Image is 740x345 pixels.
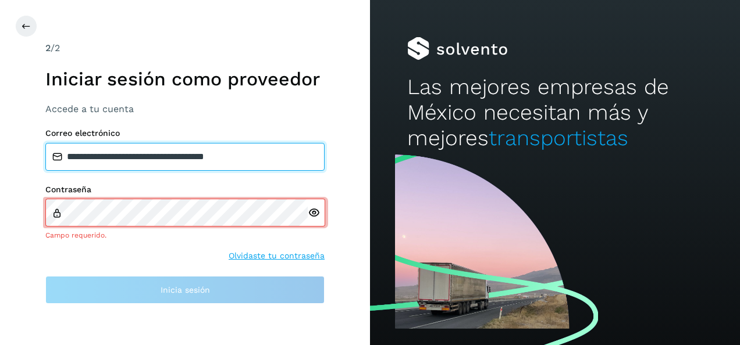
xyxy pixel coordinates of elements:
[45,276,325,304] button: Inicia sesión
[45,68,325,90] h1: Iniciar sesión como proveedor
[229,250,325,262] a: Olvidaste tu contraseña
[161,286,210,294] span: Inicia sesión
[45,41,325,55] div: /2
[45,230,325,240] div: Campo requerido.
[45,42,51,53] span: 2
[45,128,325,138] label: Correo electrónico
[407,74,703,152] h2: Las mejores empresas de México necesitan más y mejores
[45,103,325,114] h3: Accede a tu cuenta
[489,125,628,150] span: transportistas
[45,185,325,195] label: Contraseña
